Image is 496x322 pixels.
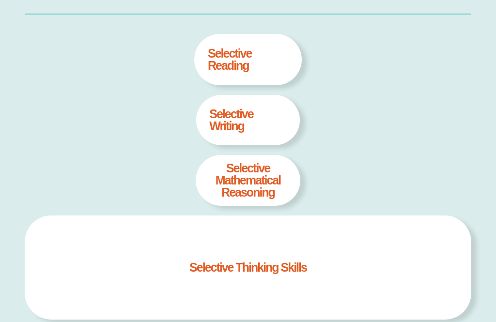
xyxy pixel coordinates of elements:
[189,261,307,274] h4: Selective thinking skills
[203,162,293,199] h4: selective Mathematical Reasoning
[448,276,496,322] iframe: Chat Widget
[209,108,286,132] h4: selective writing
[208,47,288,72] h4: selective Reading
